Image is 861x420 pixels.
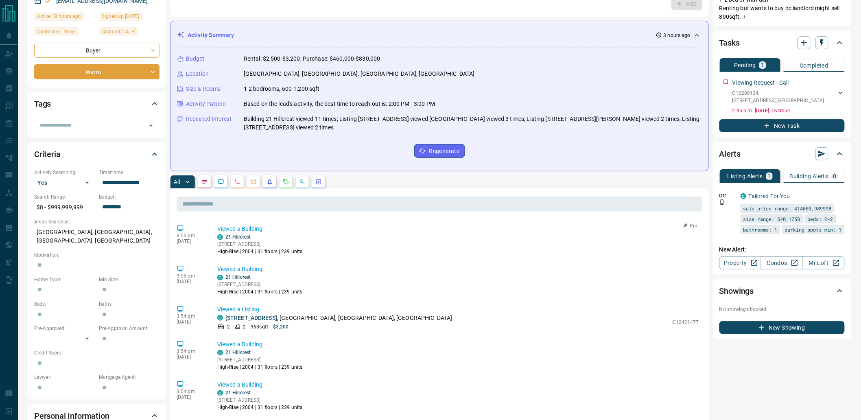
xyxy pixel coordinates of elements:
[719,306,845,313] p: No showings booked
[273,323,289,330] p: $3,200
[315,179,322,185] svg: Agent Actions
[145,120,157,131] button: Open
[732,90,824,97] p: C12280124
[217,350,223,356] div: condos.ca
[34,325,95,332] p: Pre-Approved:
[719,321,845,334] button: New Showing
[34,148,61,161] h2: Criteria
[177,238,205,244] p: [DATE]
[244,100,435,108] p: Based on the lead's activity, the best time to reach out is: 2:00 PM - 3:00 PM
[177,273,205,279] p: 3:55 pm
[217,234,223,240] div: condos.ca
[719,284,754,297] h2: Showings
[244,115,702,132] p: Building 21 Hillcrest viewed 11 times; Listing [STREET_ADDRESS] viewed [GEOGRAPHIC_DATA] viewed 3...
[761,256,803,269] a: Condos
[217,241,303,248] p: [STREET_ADDRESS]
[225,390,251,396] a: 21 Hillcrest
[225,314,452,322] p: , [GEOGRAPHIC_DATA], [GEOGRAPHIC_DATA], [GEOGRAPHIC_DATA]
[99,276,160,283] p: Min Size:
[218,179,224,185] svg: Lead Browsing Activity
[673,319,699,326] p: C12421477
[719,119,845,132] button: New Task
[743,215,800,223] span: size range: 540,1758
[34,193,95,201] p: Search Range:
[719,199,725,205] svg: Push Notification Only
[34,176,95,189] div: Yes
[719,36,740,49] h2: Tasks
[749,193,790,199] a: Tailored For You
[186,70,209,78] p: Location
[34,218,160,225] p: Areas Searched:
[732,79,789,87] p: Viewing Request - Call
[34,201,95,214] p: $8 - $999,999,999
[34,252,160,259] p: Motivation:
[244,70,475,78] p: [GEOGRAPHIC_DATA], [GEOGRAPHIC_DATA], [GEOGRAPHIC_DATA], [GEOGRAPHIC_DATA]
[768,173,771,179] p: 1
[225,350,251,355] a: 21 Hillcrest
[99,374,160,381] p: Mortgage Agent:
[732,97,824,104] p: [STREET_ADDRESS] , [GEOGRAPHIC_DATA]
[186,115,232,123] p: Repeated Interest
[34,225,160,247] p: [GEOGRAPHIC_DATA], [GEOGRAPHIC_DATA], [GEOGRAPHIC_DATA], [GEOGRAPHIC_DATA]
[34,12,95,23] div: Mon Oct 13 2025
[34,374,95,381] p: Lawyer:
[299,179,306,185] svg: Opportunities
[99,193,160,201] p: Budget:
[34,144,160,164] div: Criteria
[719,256,761,269] a: Property
[283,179,289,185] svg: Requests
[225,274,251,280] a: 21 Hillcrest
[743,204,832,212] span: sale price range: 414000,989998
[719,245,845,254] p: New Alert:
[34,64,160,79] div: Warm
[808,215,833,223] span: beds: 2-2
[414,144,465,158] button: Regenerate
[217,225,699,233] p: Viewed a Building
[37,28,76,36] span: Contacted - Never
[761,62,764,68] p: 1
[34,169,95,176] p: Actively Searching:
[728,173,763,179] p: Listing Alerts
[177,313,205,319] p: 3:54 pm
[217,315,223,321] div: condos.ca
[217,390,223,396] div: condos.ca
[99,300,160,308] p: Baths:
[99,325,160,332] p: Pre-Approval Amount:
[743,225,778,234] span: bathrooms: 1
[217,404,303,411] p: High-Rise | 2004 | 31 floors | 239 units
[34,97,51,110] h2: Tags
[217,275,223,280] div: condos.ca
[217,356,303,363] p: [STREET_ADDRESS]
[186,55,205,63] p: Budget
[177,279,205,284] p: [DATE]
[177,348,205,354] p: 3:54 pm
[250,179,257,185] svg: Emails
[186,100,226,108] p: Activity Pattern
[217,363,303,371] p: High-Rise | 2004 | 31 floors | 239 units
[34,43,160,58] div: Buyer
[217,288,303,295] p: High-Rise | 2004 | 31 floors | 239 units
[217,281,303,288] p: [STREET_ADDRESS]
[217,396,303,404] p: [STREET_ADDRESS]
[790,173,828,179] p: Building Alerts
[833,173,837,179] p: 0
[99,27,160,39] div: Tue Sep 03 2019
[267,179,273,185] svg: Listing Alerts
[800,63,828,68] p: Completed
[102,28,135,36] span: Claimed [DATE]
[177,354,205,360] p: [DATE]
[177,28,702,43] div: Activity Summary3 hours ago
[34,276,95,283] p: Home Type:
[719,144,845,164] div: Alerts
[225,234,251,240] a: 21 Hillcrest
[186,85,221,93] p: Size & Rooms
[719,147,741,160] h2: Alerts
[34,94,160,114] div: Tags
[99,169,160,176] p: Timeframe:
[734,62,756,68] p: Pending
[217,305,699,314] p: Viewed a Listing
[217,381,699,389] p: Viewed a Building
[227,323,230,330] p: 2
[37,12,81,20] span: Active 18 hours ago
[732,88,845,106] div: C12280124[STREET_ADDRESS],[GEOGRAPHIC_DATA]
